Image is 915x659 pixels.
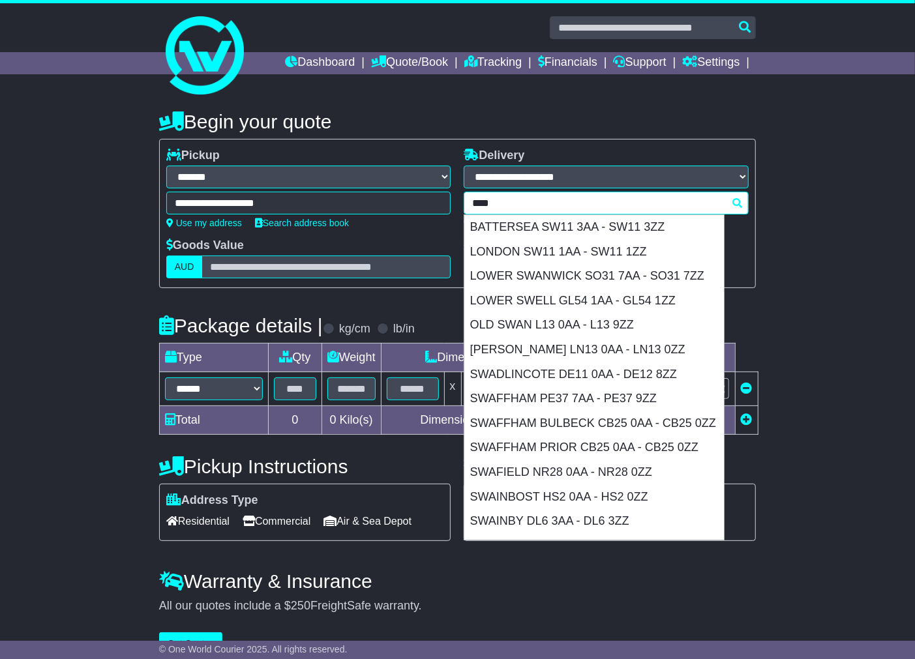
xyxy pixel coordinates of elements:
div: SWAFFHAM BULBECK CB25 0AA - CB25 0ZZ [464,411,724,436]
div: SWAINSHILL HR4 7AA - HR4 7ZZ [464,534,724,559]
td: Dimensions (L x W x H) [381,344,605,372]
div: SWAFFHAM PE37 7AA - PE37 9ZZ [464,387,724,411]
div: SWADLINCOTE DE11 0AA - DE12 8ZZ [464,362,724,387]
span: Residential [166,511,230,531]
td: Dimensions in Centimetre(s) [381,406,605,435]
div: [PERSON_NAME] LN13 0AA - LN13 0ZZ [464,338,724,362]
div: LOWER SWELL GL54 1AA - GL54 1ZZ [464,289,724,314]
label: kg/cm [339,322,370,336]
span: Air & Sea Depot [323,511,412,531]
div: SWAFFHAM PRIOR CB25 0AA - CB25 0ZZ [464,435,724,460]
label: Delivery [464,149,524,163]
td: Weight [322,344,381,372]
td: Kilo(s) [322,406,381,435]
div: All our quotes include a $ FreightSafe warranty. [159,599,756,613]
h4: Begin your quote [159,111,756,132]
label: lb/in [393,322,415,336]
a: Remove this item [741,382,753,395]
h4: Warranty & Insurance [159,570,756,592]
a: Add new item [741,413,753,426]
h4: Pickup Instructions [159,456,451,477]
td: x [444,372,461,406]
div: LONDON SW11 1AA - SW11 1ZZ [464,240,724,265]
td: Type [159,344,268,372]
typeahead: Please provide city [464,192,749,214]
td: 0 [268,406,322,435]
label: Address Type [166,493,258,508]
label: Goods Value [166,239,244,253]
a: Dashboard [285,52,355,74]
a: Settings [682,52,740,74]
span: 0 [330,413,337,426]
span: © One World Courier 2025. All rights reserved. [159,644,348,654]
div: SWAINBY DL6 3AA - DL6 3ZZ [464,509,724,534]
a: Support [614,52,667,74]
td: Total [159,406,268,435]
label: Pickup [166,149,220,163]
a: Tracking [464,52,522,74]
button: Get Quotes [159,632,223,655]
span: Commercial [243,511,310,531]
label: AUD [166,256,203,278]
a: Quote/Book [371,52,448,74]
a: Search address book [255,218,349,228]
td: Qty [268,344,322,372]
div: LOWER SWANWICK SO31 7AA - SO31 7ZZ [464,264,724,289]
h4: Package details | [159,315,323,336]
div: BATTERSEA SW11 3AA - SW11 3ZZ [464,215,724,240]
span: 250 [291,599,310,612]
div: SWAINBOST HS2 0AA - HS2 0ZZ [464,485,724,510]
div: SWAFIELD NR28 0AA - NR28 0ZZ [464,460,724,485]
a: Use my address [166,218,242,228]
a: Financials [538,52,597,74]
div: OLD SWAN L13 0AA - L13 9ZZ [464,313,724,338]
